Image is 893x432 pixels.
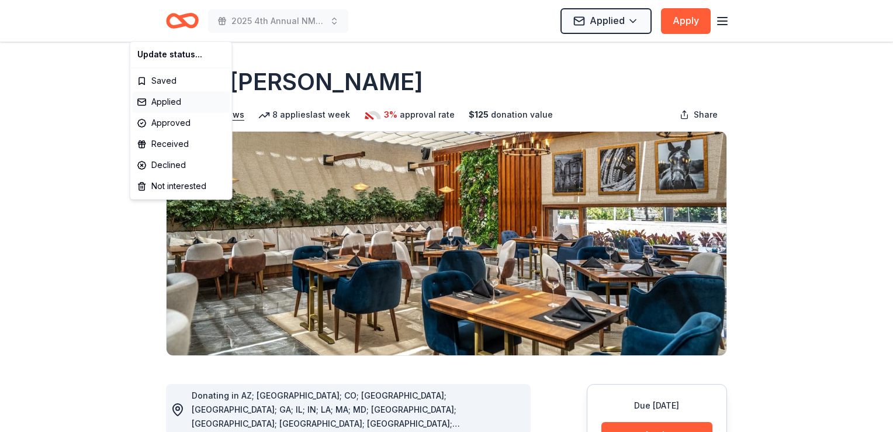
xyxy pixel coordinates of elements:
div: Update status... [133,44,230,65]
span: 2025 4th Annual NMAEYC Snowball Gala [231,14,325,28]
div: Declined [133,155,230,176]
div: Not interested [133,176,230,197]
div: Received [133,133,230,155]
div: Approved [133,112,230,133]
div: Saved [133,70,230,91]
div: Applied [133,91,230,112]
